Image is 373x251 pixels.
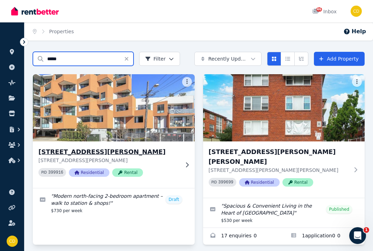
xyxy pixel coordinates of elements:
[24,22,82,41] nav: Breadcrumb
[124,52,134,66] button: Clear search
[38,147,179,157] h3: [STREET_ADDRESS][PERSON_NAME]
[112,168,143,177] span: Rental
[282,178,313,187] span: Rental
[218,180,233,185] code: 399699
[352,77,362,87] button: More options
[139,52,180,66] button: Filter
[314,52,365,66] a: Add Property
[364,227,369,233] span: 1
[33,188,195,218] a: Edit listing: Modern north-facing 2-bedroom apartment – walk to station & shops!
[203,74,365,198] a: 17/53 Alice St S, Wiley Park[STREET_ADDRESS][PERSON_NAME][PERSON_NAME][STREET_ADDRESS][PERSON_NAM...
[267,52,281,66] button: Card view
[145,55,166,62] span: Filter
[49,29,74,34] a: Properties
[48,170,63,175] code: 399916
[203,198,365,228] a: Edit listing: Spacious & Convenient Living in the Heart of Wiley Park
[316,7,322,12] span: 46
[267,52,308,66] div: View options
[343,27,366,36] button: Help
[294,52,308,66] button: Expanded list view
[203,74,365,141] img: 17/53 Alice St S, Wiley Park
[284,228,365,245] a: Applications for 17/53 Alice St S, Wiley Park
[239,178,280,187] span: Residential
[38,157,179,164] p: [STREET_ADDRESS][PERSON_NAME]
[203,228,284,245] a: Enquiries for 17/53 Alice St S, Wiley Park
[351,6,362,17] img: Chris Dimitropoulos
[209,147,350,167] h3: [STREET_ADDRESS][PERSON_NAME][PERSON_NAME]
[33,74,195,188] a: 201/2 Thomas St, Ashfield[STREET_ADDRESS][PERSON_NAME][STREET_ADDRESS][PERSON_NAME]PID 399916Resi...
[182,77,192,87] button: More options
[349,227,366,244] iframe: Intercom live chat
[11,6,59,16] img: RentBetter
[69,168,109,177] span: Residential
[211,180,217,184] small: PID
[312,8,337,15] div: Inbox
[209,167,350,174] p: [STREET_ADDRESS][PERSON_NAME][PERSON_NAME]
[194,52,261,66] button: Recently Updated
[29,72,199,143] img: 201/2 Thomas St, Ashfield
[208,55,248,62] span: Recently Updated
[281,52,295,66] button: Compact list view
[7,236,18,247] img: Chris Dimitropoulos
[41,170,47,174] small: PID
